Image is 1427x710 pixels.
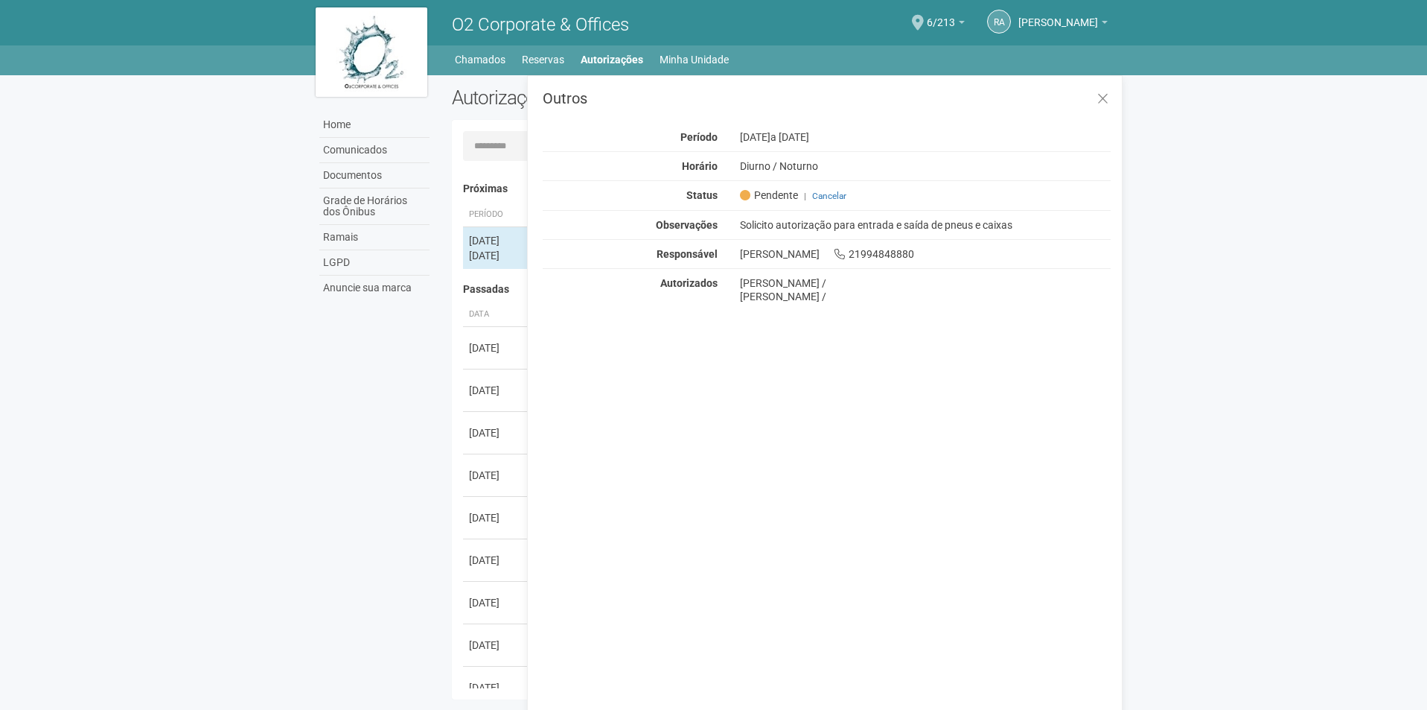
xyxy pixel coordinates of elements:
div: [PERSON_NAME] / [740,276,1111,290]
div: [PERSON_NAME] 21994848880 [729,247,1123,261]
span: | [804,191,806,201]
div: [DATE] [469,680,524,695]
a: Cancelar [812,191,846,201]
a: 6/213 [927,19,965,31]
strong: Responsável [657,248,718,260]
th: Período [463,203,530,227]
strong: Horário [682,160,718,172]
div: [DATE] [729,130,1123,144]
h4: Próximas [463,183,1101,194]
a: Reservas [522,49,564,70]
div: [DATE] [469,425,524,440]
a: [PERSON_NAME] [1018,19,1108,31]
span: Pendente [740,188,798,202]
a: Home [319,112,430,138]
div: [DATE] [469,468,524,483]
a: Documentos [319,163,430,188]
a: LGPD [319,250,430,276]
span: 6/213 [927,2,955,28]
a: Anuncie sua marca [319,276,430,300]
a: Comunicados [319,138,430,163]
strong: Status [686,189,718,201]
div: Diurno / Noturno [729,159,1123,173]
div: [DATE] [469,510,524,525]
div: [DATE] [469,233,524,248]
img: logo.jpg [316,7,427,97]
div: [DATE] [469,248,524,263]
strong: Autorizados [660,277,718,289]
span: O2 Corporate & Offices [452,14,629,35]
a: Ramais [319,225,430,250]
div: [PERSON_NAME] / [740,290,1111,303]
strong: Observações [656,219,718,231]
div: [DATE] [469,595,524,610]
h4: Passadas [463,284,1101,295]
a: RA [987,10,1011,34]
h3: Outros [543,91,1111,106]
th: Data [463,302,530,327]
a: Autorizações [581,49,643,70]
div: [DATE] [469,553,524,568]
a: Chamados [455,49,505,70]
div: [DATE] [469,383,524,398]
strong: Período [680,131,718,143]
div: [DATE] [469,638,524,653]
div: Solicito autorização para entrada e saída de pneus e caixas [729,218,1123,232]
span: ROSANGELA APARECIDA SANTOS HADDAD [1018,2,1098,28]
div: [DATE] [469,340,524,355]
a: Minha Unidade [660,49,729,70]
h2: Autorizações [452,86,770,109]
a: Grade de Horários dos Ônibus [319,188,430,225]
span: a [DATE] [770,131,809,143]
